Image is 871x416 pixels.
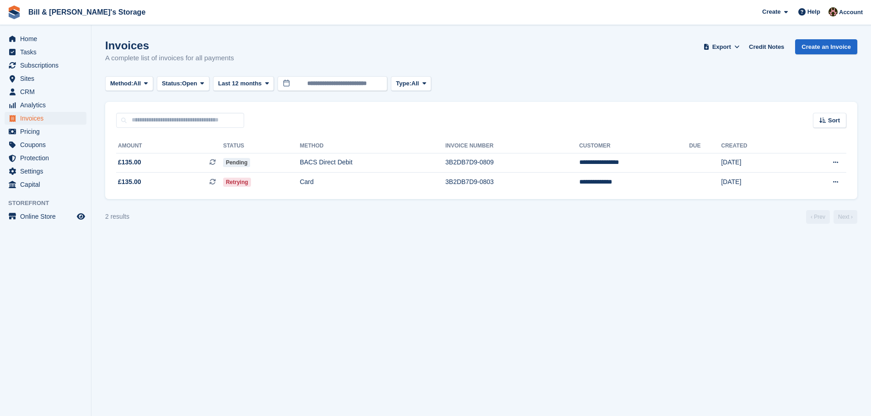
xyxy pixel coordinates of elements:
[828,7,838,16] img: Jack Bottesch
[7,5,21,19] img: stora-icon-8386f47178a22dfd0bd8f6a31ec36ba5ce8667c1dd55bd0f319d3a0aa187defe.svg
[223,139,300,153] th: Status
[5,46,86,58] a: menu
[20,178,75,191] span: Capital
[105,76,153,91] button: Method: All
[20,152,75,164] span: Protection
[828,116,840,125] span: Sort
[807,7,820,16] span: Help
[689,139,721,153] th: Due
[300,139,445,153] th: Method
[8,199,91,208] span: Storefront
[762,7,780,16] span: Create
[105,39,234,52] h1: Invoices
[118,158,141,167] span: £135.00
[804,210,859,224] nav: Page
[5,210,86,223] a: menu
[223,178,251,187] span: Retrying
[5,85,86,98] a: menu
[20,210,75,223] span: Online Store
[105,212,129,221] div: 2 results
[20,72,75,85] span: Sites
[5,32,86,45] a: menu
[806,210,830,224] a: Previous
[20,99,75,111] span: Analytics
[218,79,262,88] span: Last 12 months
[20,138,75,151] span: Coupons
[223,158,250,167] span: Pending
[445,173,579,192] td: 3B2DB7D9-0803
[5,72,86,85] a: menu
[834,210,857,224] a: Next
[20,85,75,98] span: CRM
[116,139,223,153] th: Amount
[118,177,141,187] span: £135.00
[20,112,75,125] span: Invoices
[75,211,86,222] a: Preview store
[721,139,793,153] th: Created
[795,39,857,54] a: Create an Invoice
[396,79,411,88] span: Type:
[105,53,234,63] p: A complete list of invoices for all payments
[300,153,445,173] td: BACS Direct Debit
[745,39,788,54] a: Credit Notes
[411,79,419,88] span: All
[839,8,863,17] span: Account
[300,173,445,192] td: Card
[110,79,134,88] span: Method:
[213,76,274,91] button: Last 12 months
[5,99,86,111] a: menu
[721,173,793,192] td: [DATE]
[5,112,86,125] a: menu
[134,79,141,88] span: All
[445,139,579,153] th: Invoice Number
[5,59,86,72] a: menu
[5,138,86,151] a: menu
[5,178,86,191] a: menu
[712,42,731,52] span: Export
[5,152,86,164] a: menu
[162,79,182,88] span: Status:
[182,79,197,88] span: Open
[20,32,75,45] span: Home
[20,59,75,72] span: Subscriptions
[20,165,75,178] span: Settings
[20,46,75,58] span: Tasks
[391,76,431,91] button: Type: All
[701,39,742,54] button: Export
[20,125,75,138] span: Pricing
[25,5,149,20] a: Bill & [PERSON_NAME]'s Storage
[157,76,209,91] button: Status: Open
[445,153,579,173] td: 3B2DB7D9-0809
[5,165,86,178] a: menu
[721,153,793,173] td: [DATE]
[579,139,689,153] th: Customer
[5,125,86,138] a: menu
